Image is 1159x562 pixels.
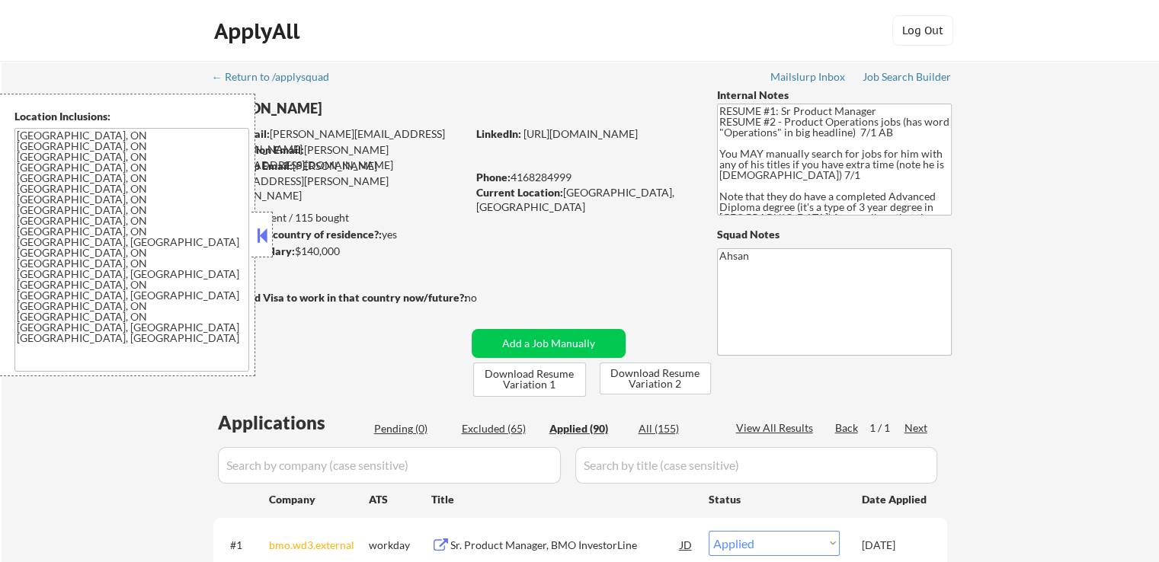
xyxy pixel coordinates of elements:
div: Company [269,492,369,507]
div: 90 sent / 115 bought [213,210,466,225]
div: Location Inclusions: [14,109,249,124]
div: [GEOGRAPHIC_DATA], [GEOGRAPHIC_DATA] [476,185,692,215]
div: 1 / 1 [869,420,904,436]
div: $140,000 [213,244,466,259]
div: Mailslurp Inbox [770,72,847,82]
div: Title [431,492,694,507]
div: no [465,290,508,305]
div: [PERSON_NAME][EMAIL_ADDRESS][DOMAIN_NAME] [214,126,466,156]
div: #1 [230,538,257,553]
div: [PERSON_NAME][EMAIL_ADDRESS][DOMAIN_NAME] [214,142,466,172]
div: 4168284999 [476,170,692,185]
div: ATS [369,492,431,507]
div: View All Results [736,420,818,436]
button: Download Resume Variation 1 [473,362,586,397]
div: Back [835,420,860,436]
div: Squad Notes [717,227,952,242]
strong: Current Location: [476,186,563,199]
div: Status [709,485,840,513]
div: Pending (0) [374,421,450,436]
a: Job Search Builder [863,71,952,86]
div: Applications [218,414,369,432]
div: Sr. Product Manager, BMO InvestorLine [450,538,680,553]
div: ApplyAll [214,18,304,44]
div: yes [213,227,462,242]
input: Search by title (case sensitive) [575,447,937,484]
strong: Can work in country of residence?: [213,228,382,241]
strong: Phone: [476,171,511,184]
a: Mailslurp Inbox [770,71,847,86]
div: [PERSON_NAME][EMAIL_ADDRESS][PERSON_NAME][DOMAIN_NAME] [213,158,466,203]
div: JD [679,531,694,558]
div: workday [369,538,431,553]
button: Log Out [892,15,953,46]
div: All (155) [639,421,715,436]
div: Next [904,420,929,436]
button: Download Resume Variation 2 [600,362,711,394]
a: [URL][DOMAIN_NAME] [523,127,638,140]
a: ← Return to /applysquad [212,71,344,86]
div: Job Search Builder [863,72,952,82]
div: [DATE] [862,538,929,553]
div: Excluded (65) [462,421,538,436]
div: Date Applied [862,492,929,507]
strong: LinkedIn: [476,127,521,140]
strong: Will need Visa to work in that country now/future?: [213,291,467,304]
div: ← Return to /applysquad [212,72,344,82]
div: Internal Notes [717,88,952,103]
button: Add a Job Manually [472,329,626,358]
div: Applied (90) [549,421,626,436]
input: Search by company (case sensitive) [218,447,561,484]
div: [PERSON_NAME] [213,99,527,118]
div: bmo.wd3.external [269,538,369,553]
